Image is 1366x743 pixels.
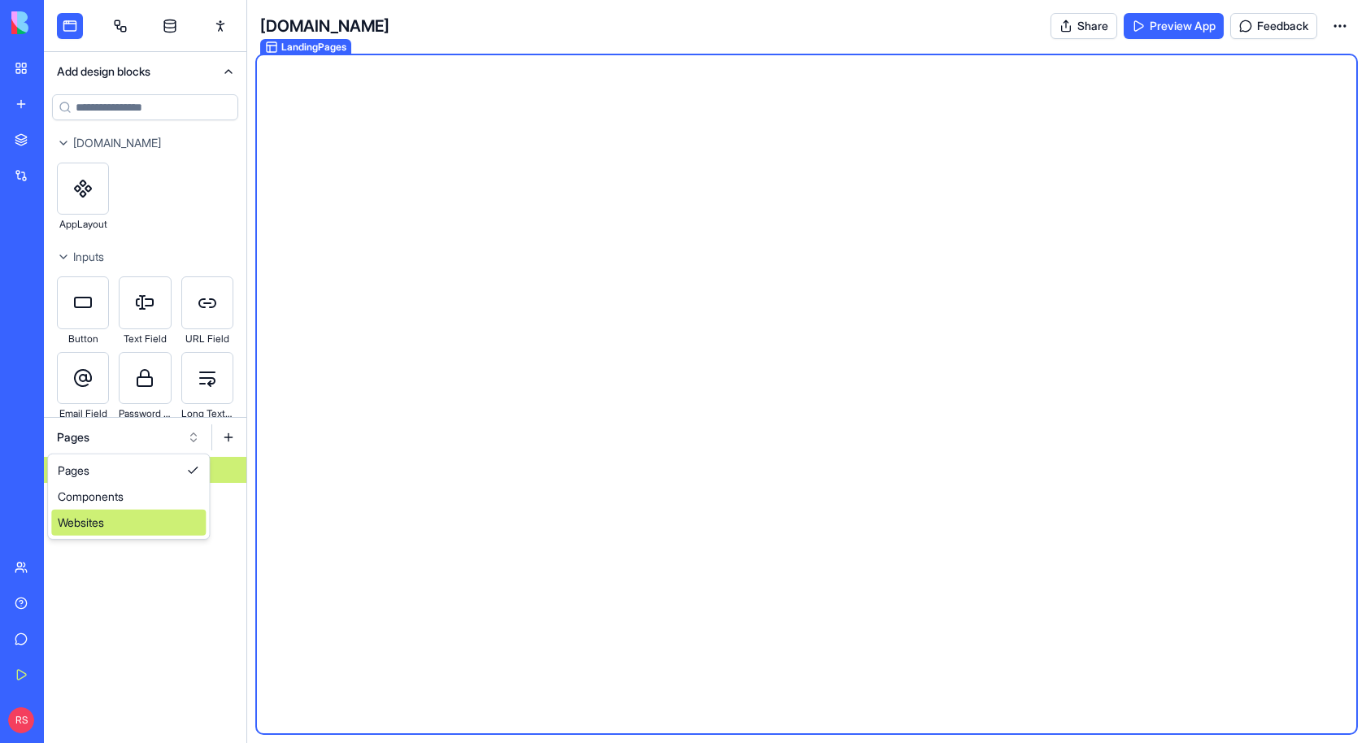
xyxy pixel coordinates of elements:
[51,458,206,484] div: Pages
[49,424,208,450] button: Pages
[57,404,109,424] div: Email Field
[44,244,246,270] button: Inputs
[8,707,34,733] span: RS
[51,510,206,536] div: Websites
[119,404,171,424] div: Password Field
[51,484,206,510] div: Components
[44,457,246,483] a: LandingPages
[44,130,246,156] button: [DOMAIN_NAME]
[57,329,109,349] div: Button
[181,404,233,424] div: Long Text Field
[11,11,112,34] img: logo
[48,454,209,539] div: Suggestions
[57,215,109,234] div: AppLayout
[1230,13,1317,39] button: Feedback
[181,329,233,349] div: URL Field
[260,59,1353,730] div: LandingPages
[1051,13,1117,39] button: Share
[260,15,389,37] h4: [DOMAIN_NAME]
[44,52,246,91] button: Add design blocks
[119,329,171,349] div: Text Field
[1124,13,1224,39] a: Preview App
